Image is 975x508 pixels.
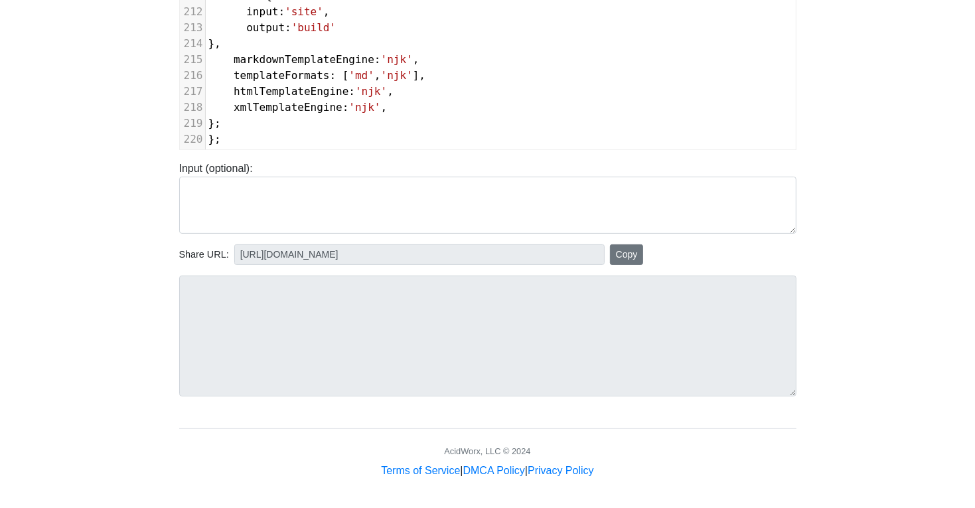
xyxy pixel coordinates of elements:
[180,4,205,20] div: 212
[180,84,205,100] div: 217
[234,69,330,82] span: templateFormats
[291,21,336,34] span: 'build'
[208,5,330,18] span: : ,
[381,69,413,82] span: 'njk'
[180,20,205,36] div: 213
[208,53,419,66] span: : ,
[180,131,205,147] div: 220
[208,69,426,82] span: : [ , ],
[208,101,388,114] span: : ,
[348,101,380,114] span: 'njk'
[208,85,394,98] span: : ,
[348,69,374,82] span: 'md'
[381,463,593,479] div: | |
[246,21,285,34] span: output
[169,161,806,234] div: Input (optional):
[610,244,644,265] button: Copy
[180,116,205,131] div: 219
[528,465,594,476] a: Privacy Policy
[246,5,278,18] span: input
[180,68,205,84] div: 216
[285,5,323,18] span: 'site'
[234,53,374,66] span: markdownTemplateEngine
[208,21,337,34] span: :
[179,248,229,262] span: Share URL:
[463,465,525,476] a: DMCA Policy
[381,465,460,476] a: Terms of Service
[180,100,205,116] div: 218
[208,37,221,50] span: },
[234,101,342,114] span: xmlTemplateEngine
[208,117,221,129] span: };
[180,36,205,52] div: 214
[444,445,530,458] div: AcidWorx, LLC © 2024
[180,52,205,68] div: 215
[208,133,221,145] span: };
[234,85,348,98] span: htmlTemplateEngine
[381,53,413,66] span: 'njk'
[234,244,605,265] input: No share available yet
[355,85,387,98] span: 'njk'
